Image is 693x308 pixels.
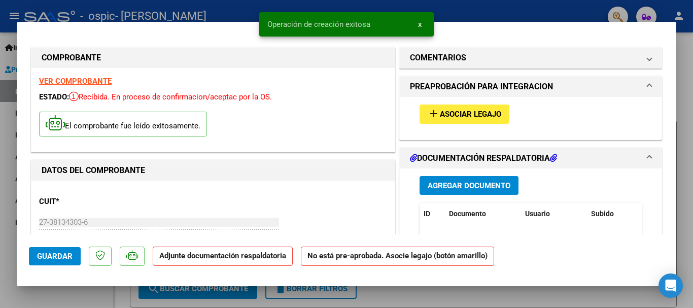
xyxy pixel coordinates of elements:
[37,252,73,261] span: Guardar
[418,20,422,29] span: x
[400,77,662,97] mat-expansion-panel-header: PREAPROBACIÓN PARA INTEGRACION
[445,203,521,225] datatable-header-cell: Documento
[420,176,518,195] button: Agregar Documento
[525,210,550,218] span: Usuario
[428,181,510,190] span: Agregar Documento
[400,148,662,168] mat-expansion-panel-header: DOCUMENTACIÓN RESPALDATORIA
[420,203,445,225] datatable-header-cell: ID
[29,247,81,265] button: Guardar
[267,19,370,29] span: Operación de creación exitosa
[440,110,501,119] span: Asociar Legajo
[449,210,486,218] span: Documento
[39,196,144,208] p: CUIT
[587,203,638,225] datatable-header-cell: Subido
[39,77,112,86] a: VER COMPROBANTE
[410,152,557,164] h1: DOCUMENTACIÓN RESPALDATORIA
[659,273,683,298] div: Open Intercom Messenger
[39,112,207,136] p: El comprobante fue leído exitosamente.
[521,203,587,225] datatable-header-cell: Usuario
[39,92,69,101] span: ESTADO:
[420,105,509,123] button: Asociar Legajo
[410,81,553,93] h1: PREAPROBACIÓN PARA INTEGRACION
[400,48,662,68] mat-expansion-panel-header: COMENTARIOS
[428,108,440,120] mat-icon: add
[400,97,662,139] div: PREAPROBACIÓN PARA INTEGRACION
[424,210,430,218] span: ID
[301,247,494,266] strong: No está pre-aprobada. Asocie legajo (botón amarillo)
[42,53,101,62] strong: COMPROBANTE
[410,15,430,33] button: x
[42,165,145,175] strong: DATOS DEL COMPROBANTE
[69,92,272,101] span: Recibida. En proceso de confirmacion/aceptac por la OS.
[410,52,466,64] h1: COMENTARIOS
[591,210,614,218] span: Subido
[638,203,688,225] datatable-header-cell: Acción
[159,251,286,260] strong: Adjunte documentación respaldatoria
